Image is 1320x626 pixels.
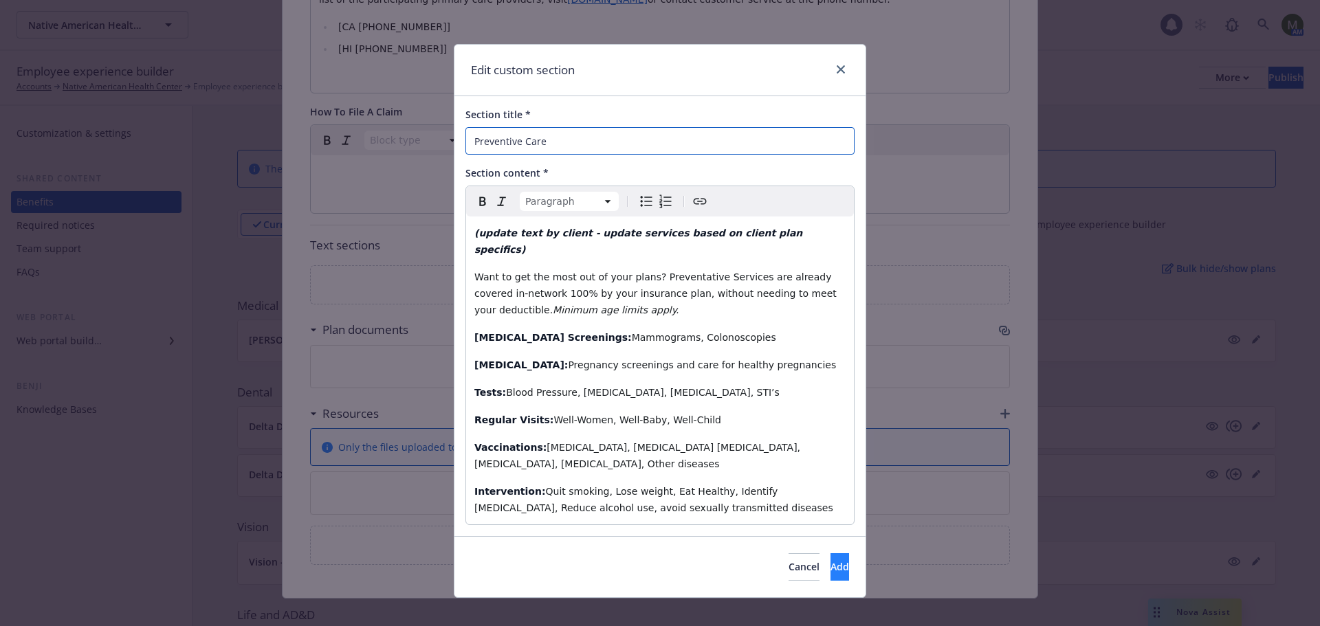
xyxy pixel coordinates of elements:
em: Minimum age limits apply. [553,304,679,315]
a: close [833,61,849,78]
h1: Edit custom section [471,61,575,79]
button: Block type [520,192,619,211]
strong: Regular Visits: [474,414,553,425]
button: Bold [473,192,492,211]
span: Section title * [465,108,531,121]
span: Mammograms, Colonoscopies [632,332,776,343]
strong: [MEDICAL_DATA] Screenings: [474,332,632,343]
strong: Tests: [474,387,506,398]
span: [MEDICAL_DATA], [MEDICAL_DATA] [MEDICAL_DATA], [MEDICAL_DATA], [MEDICAL_DATA], Other diseases [474,442,804,469]
div: toggle group [637,192,675,211]
span: Well-Women, Well-Baby, Well-Child [553,414,721,425]
span: Pregnancy screenings and care for healthy pregnancies [568,359,836,370]
button: Cancel [789,553,819,581]
div: editable markdown [466,216,854,524]
button: Italic [492,192,511,211]
strong: Intervention: [474,486,546,497]
button: Numbered list [656,192,675,211]
strong: (update text by client - update services based on client plan specifics) [474,227,806,255]
button: Add [830,553,849,581]
span: Add [830,560,849,573]
span: Blood Pressure, [MEDICAL_DATA], [MEDICAL_DATA], STI’s [506,387,780,398]
span: Cancel [789,560,819,573]
button: Create link [690,192,709,211]
strong: Vaccinations: [474,442,547,453]
span: Section content * [465,166,549,179]
strong: [MEDICAL_DATA]: [474,359,568,370]
span: Quit smoking, Lose weight, Eat Healthy, Identify [MEDICAL_DATA], Reduce alcohol use, avoid sexual... [474,486,833,513]
button: Bulleted list [637,192,656,211]
span: Want to get the most out of your plans? Preventative Services are already covered in-network 100%... [474,271,839,315]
